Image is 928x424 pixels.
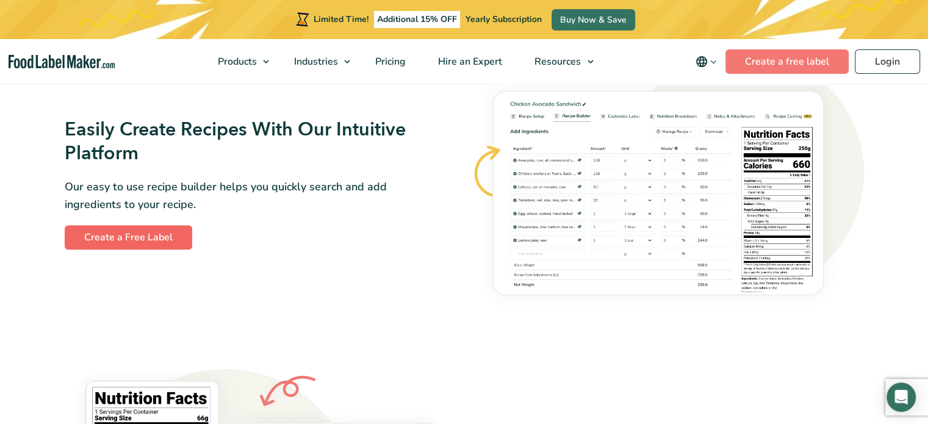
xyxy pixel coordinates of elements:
p: Our easy to use recipe builder helps you quickly search and add ingredients to your recipe. [65,178,418,214]
span: Pricing [372,55,407,68]
a: Login [855,49,920,74]
a: Create a Free Label [65,225,192,250]
span: Additional 15% OFF [374,11,460,28]
a: Resources [519,39,599,84]
h3: Easily Create Recipes With Our Intuitive Platform [65,118,418,166]
a: Create a free label [725,49,849,74]
span: Limited Time! [314,13,369,25]
span: Hire an Expert [434,55,503,68]
span: Industries [290,55,339,68]
div: Open Intercom Messenger [887,383,916,412]
a: Products [202,39,275,84]
a: Pricing [359,39,419,84]
span: Resources [531,55,582,68]
a: Industries [278,39,356,84]
a: Buy Now & Save [552,9,635,31]
span: Yearly Subscription [466,13,542,25]
span: Products [214,55,258,68]
a: Hire an Expert [422,39,516,84]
